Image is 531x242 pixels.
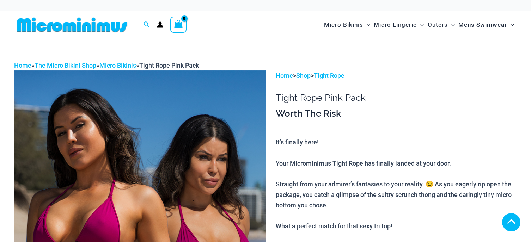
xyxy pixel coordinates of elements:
[276,92,517,103] h1: Tight Rope Pink Pack
[157,21,163,28] a: Account icon link
[321,13,517,37] nav: Site Navigation
[170,17,187,33] a: View Shopping Cart, empty
[144,20,150,29] a: Search icon link
[507,16,514,34] span: Menu Toggle
[457,14,516,36] a: Mens SwimwearMenu ToggleMenu Toggle
[99,62,136,69] a: Micro Bikinis
[426,14,457,36] a: OutersMenu ToggleMenu Toggle
[372,14,426,36] a: Micro LingerieMenu ToggleMenu Toggle
[314,72,344,79] a: Tight Rope
[322,14,372,36] a: Micro BikinisMenu ToggleMenu Toggle
[276,108,517,120] h3: Worth The Risk
[276,72,293,79] a: Home
[428,16,448,34] span: Outers
[448,16,455,34] span: Menu Toggle
[458,16,507,34] span: Mens Swimwear
[363,16,370,34] span: Menu Toggle
[374,16,417,34] span: Micro Lingerie
[296,72,311,79] a: Shop
[276,70,517,81] p: > >
[14,62,199,69] span: » » »
[35,62,96,69] a: The Micro Bikini Shop
[14,62,31,69] a: Home
[324,16,363,34] span: Micro Bikinis
[139,62,199,69] span: Tight Rope Pink Pack
[14,17,130,33] img: MM SHOP LOGO FLAT
[417,16,424,34] span: Menu Toggle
